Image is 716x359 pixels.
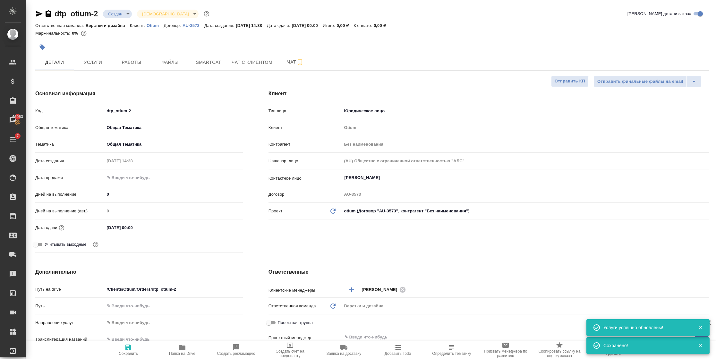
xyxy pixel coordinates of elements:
[137,10,198,18] div: Создан
[35,208,105,214] p: Дней на выполнение (авт.)
[432,351,471,356] span: Определить тематику
[2,131,24,147] a: 7
[35,336,105,343] p: Транслитерация названий
[35,175,105,181] p: Дата продажи
[140,11,191,17] button: [DEMOGRAPHIC_DATA]
[105,317,243,328] div: ✎ Введи что-нибудь
[72,31,80,36] p: 0%
[35,90,243,98] h4: Основная информация
[169,351,195,356] span: Папка на Drive
[627,11,691,17] span: [PERSON_NAME] детали заказа
[232,58,272,66] span: Чат с клиентом
[594,76,687,87] button: Отправить финальные файлы на email
[342,301,709,312] div: Верстки и дизайна
[555,78,585,85] span: Отправить КП
[45,10,52,18] button: Скопировать ссылку
[362,286,408,294] div: [PERSON_NAME]
[551,76,589,87] button: Отправить КП
[597,78,683,85] span: Отправить финальные файлы на email
[263,341,317,359] button: Создать счет на предоплату
[35,158,105,164] p: Дата создания
[594,76,701,87] div: split button
[105,122,243,133] div: Общая Тематика
[425,341,479,359] button: Определить тематику
[268,108,342,114] p: Тип лица
[354,23,374,28] p: К оплате:
[105,139,243,150] div: Общая Тематика
[105,173,161,182] input: ✎ Введи что-нибудь
[296,58,304,66] svg: Подписаться
[107,320,235,326] div: ✎ Введи что-нибудь
[101,341,155,359] button: Сохранить
[35,40,49,54] button: Добавить тэг
[694,325,707,330] button: Закрыть
[35,141,105,148] p: Тематика
[268,158,342,164] p: Наше юр. лицо
[45,241,87,248] span: Учитывать выходные
[35,268,243,276] h4: Дополнительно
[374,23,391,28] p: 0,00 ₽
[342,106,709,116] div: Юридическое лицо
[105,190,243,199] input: ✎ Введи что-нибудь
[183,23,204,28] p: AU-3573
[268,287,342,294] p: Клиентские менеджеры
[694,343,707,348] button: Закрыть
[193,58,224,66] span: Smartcat
[603,324,688,331] div: Услуги успешно обновлены!
[35,286,105,293] p: Путь на drive
[268,175,342,182] p: Контактное лицо
[371,341,425,359] button: Добавить Todo
[268,141,342,148] p: Контрагент
[327,351,361,356] span: Заявка на доставку
[106,11,124,17] button: Создан
[202,10,211,18] button: Доп статусы указывают на важность/срочность заказа
[155,58,185,66] span: Файлы
[337,23,354,28] p: 0,00 ₽
[35,108,105,114] p: Код
[155,341,209,359] button: Папка на Drive
[342,190,709,199] input: Пустое поле
[57,224,66,232] button: Если добавить услуги и заполнить их объемом, то дата рассчитается автоматически
[183,22,204,28] a: AU-3573
[103,10,132,18] div: Создан
[479,341,533,359] button: Призвать менеджера по развитию
[35,320,105,326] p: Направление услуг
[268,90,709,98] h4: Клиент
[35,10,43,18] button: Скопировать ссылку для ЯМессенджера
[86,23,130,28] p: Верстки и дизайна
[344,282,359,297] button: Добавить менеджера
[705,177,707,178] button: Open
[342,156,709,166] input: Пустое поле
[268,208,283,214] p: Проект
[164,23,183,28] p: Договор:
[105,223,161,232] input: ✎ Введи что-нибудь
[705,289,707,290] button: Open
[8,114,27,120] span: 46053
[209,341,263,359] button: Создать рекламацию
[13,133,22,139] span: 7
[130,23,147,28] p: Клиент:
[267,349,313,358] span: Создать счет на предоплату
[278,320,313,326] span: Проектная группа
[385,351,411,356] span: Добавить Todo
[533,341,586,359] button: Скопировать ссылку на оценку заказа
[603,342,688,349] div: Сохранено!
[105,206,243,216] input: Пустое поле
[362,286,401,293] span: [PERSON_NAME]
[80,29,88,38] button: 1708253.99 RUB;
[147,22,164,28] a: Оtium
[39,58,70,66] span: Детали
[105,335,243,344] input: ✎ Введи что-нибудь
[35,225,57,231] p: Дата сдачи
[35,23,86,28] p: Ответственная команда:
[105,285,243,294] input: ✎ Введи что-нибудь
[482,349,529,358] span: Призвать менеджера по развитию
[116,58,147,66] span: Работы
[267,23,292,28] p: Дата сдачи:
[35,191,105,198] p: Дней на выполнение
[105,106,243,115] input: ✎ Введи что-нибудь
[35,124,105,131] p: Общая тематика
[204,23,236,28] p: Дата создания:
[536,349,583,358] span: Скопировать ссылку на оценку заказа
[78,58,108,66] span: Услуги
